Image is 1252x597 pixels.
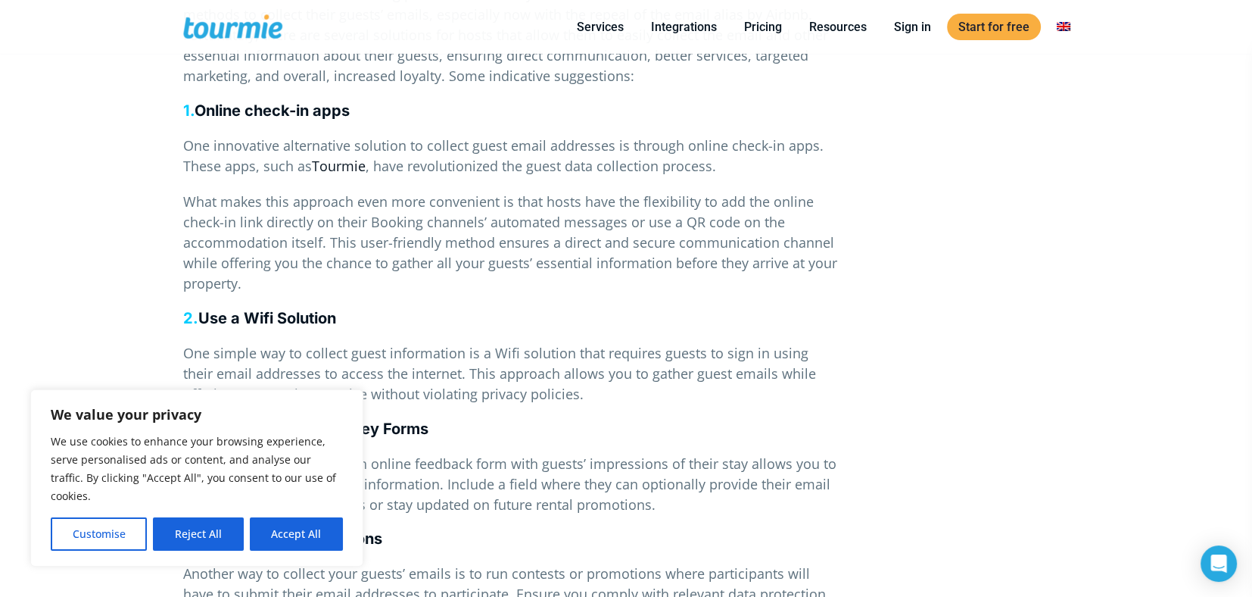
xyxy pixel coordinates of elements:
[183,102,195,120] span: 1.
[312,157,366,175] a: Tourmie
[183,309,198,327] span: 2.
[883,17,942,36] a: Sign in
[183,420,839,439] h5: Online Feedback/Survey Forms
[51,433,343,505] p: We use cookies to enhance your browsing experience, serve personalised ads or content, and analys...
[183,136,839,177] p: One innovative alternative solution to collect guest email addresses is through online check-in a...
[153,517,243,551] button: Reject All
[798,17,878,36] a: Resources
[183,454,839,515] p: After check-out, filling out an online feedback form with guests’ impressions of their stay allow...
[565,17,635,36] a: Services
[183,309,839,328] h5: Use a Wifi Solution
[733,17,793,36] a: Pricing
[51,405,343,424] p: We value your privacy
[947,14,1041,40] a: Start for free
[183,192,839,294] p: What makes this approach even more convenient is that hosts have the flexibility to add the onlin...
[1201,545,1237,582] div: Open Intercom Messenger
[183,102,839,120] h5: Online check-in apps
[640,17,728,36] a: Integrations
[250,517,343,551] button: Accept All
[51,517,147,551] button: Customise
[183,343,839,405] p: One simple way to collect guest information is a Wifi solution that requires guests to sign in us...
